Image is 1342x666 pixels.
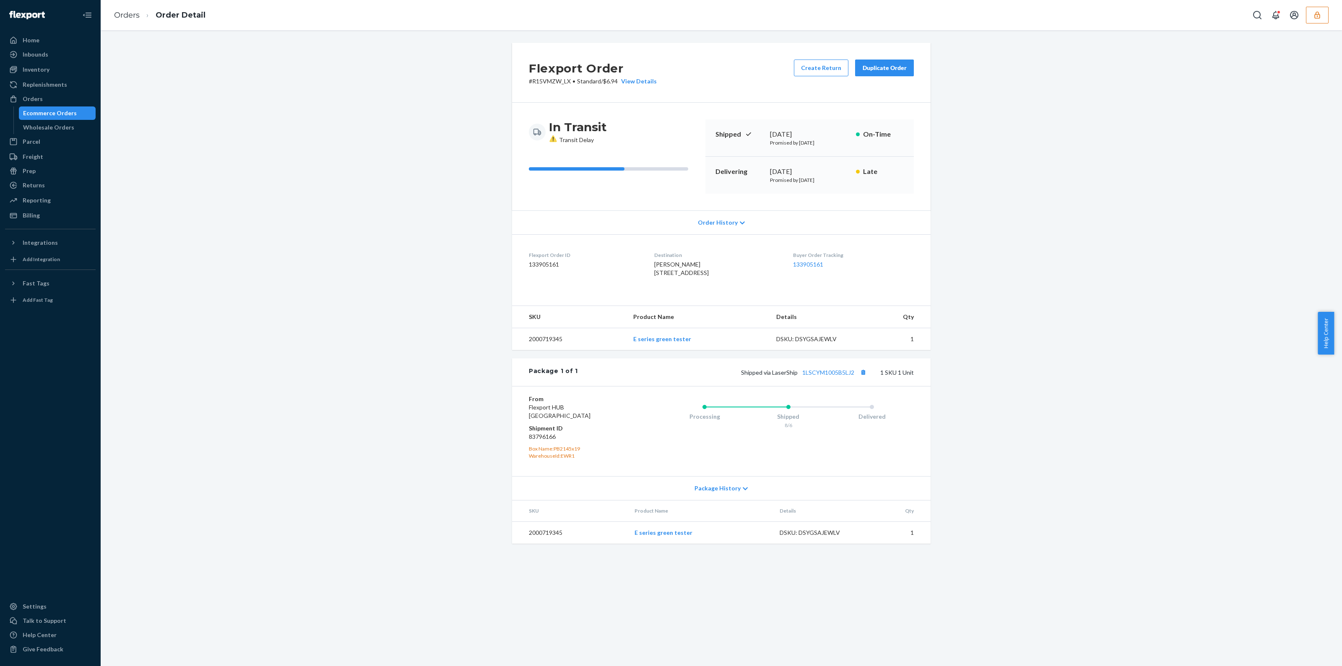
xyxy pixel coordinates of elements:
div: Prep [23,167,36,175]
div: Replenishments [23,80,67,89]
div: DSKU: DSYGSAJEWLV [776,335,855,343]
button: Open account menu [1286,7,1303,23]
td: 1 [865,521,931,544]
button: Create Return [794,60,848,76]
span: Flexport HUB [GEOGRAPHIC_DATA] [529,404,590,419]
p: Delivering [715,167,763,176]
div: Help Center [23,631,57,639]
button: Copy tracking number [858,367,869,378]
button: Close Navigation [79,7,96,23]
button: View Details [618,77,657,86]
dd: 83796166 [529,433,629,441]
div: Integrations [23,238,58,247]
div: Orders [23,95,43,103]
span: Transit Delay [549,136,594,143]
div: Shipped [746,412,830,421]
a: Add Integration [5,253,96,266]
a: Freight [5,150,96,163]
a: Order Detail [156,10,205,20]
a: E series green tester [633,335,691,342]
div: Freight [23,153,43,161]
dd: 133905161 [529,260,641,269]
div: Duplicate Order [862,64,907,72]
a: E series green tester [635,529,692,536]
button: Open Search Box [1249,7,1266,23]
dt: Shipment ID [529,424,629,433]
h3: In Transit [549,119,607,135]
td: 2000719345 [512,521,628,544]
button: Integrations [5,236,96,249]
div: Wholesale Orders [23,123,74,132]
span: Shipped via LaserShip [741,369,869,376]
a: Replenishments [5,78,96,91]
a: Settings [5,600,96,613]
span: Package History [694,484,741,492]
span: • [572,78,575,85]
a: Help Center [5,628,96,642]
div: DSKU: DSYGSAJEWLV [780,529,858,537]
a: Add Fast Tag [5,293,96,307]
ol: breadcrumbs [107,3,212,28]
dt: Buyer Order Tracking [793,251,914,259]
span: Order History [698,218,738,227]
div: [DATE] [770,130,849,139]
div: Fast Tags [23,279,49,288]
a: Orders [114,10,140,20]
a: Home [5,34,96,47]
dt: Flexport Order ID [529,251,641,259]
th: Details [773,500,865,521]
p: Promised by [DATE] [770,176,849,184]
div: Parcel [23,137,40,146]
div: Returns [23,181,45,189]
th: Details [770,306,862,328]
div: Home [23,36,39,44]
div: Inventory [23,65,49,74]
th: Qty [865,500,931,521]
div: 8/6 [746,422,830,429]
div: Ecommerce Orders [23,109,77,117]
a: 133905161 [793,261,823,268]
h2: Flexport Order [529,60,657,77]
a: Inventory [5,63,96,76]
div: Billing [23,211,40,220]
iframe: Opens a widget where you can chat to one of our agents [1289,641,1334,662]
td: 2000719345 [512,328,627,350]
div: [DATE] [770,167,849,176]
a: Ecommerce Orders [19,106,96,120]
button: Duplicate Order [855,60,914,76]
a: Billing [5,209,96,222]
dt: From [529,395,629,403]
button: Help Center [1318,312,1334,355]
button: Open notifications [1267,7,1284,23]
button: Fast Tags [5,277,96,290]
div: Reporting [23,196,51,205]
a: Parcel [5,135,96,148]
div: Package 1 of 1 [529,367,578,378]
span: [PERSON_NAME] [STREET_ADDRESS] [654,261,709,276]
p: Shipped [715,130,763,139]
a: 1LSCYM1005B5LJ2 [802,369,854,376]
img: Flexport logo [9,11,45,19]
th: Qty [861,306,931,328]
th: SKU [512,500,628,521]
p: Late [863,167,904,176]
th: Product Name [628,500,773,521]
button: Talk to Support [5,614,96,627]
p: On-Time [863,130,904,139]
div: Processing [663,412,746,421]
p: Promised by [DATE] [770,139,849,146]
div: Delivered [830,412,914,421]
th: SKU [512,306,627,328]
div: WarehouseId: EWR1 [529,452,629,459]
a: Wholesale Orders [19,121,96,134]
a: Prep [5,164,96,178]
div: Settings [23,602,47,611]
div: Talk to Support [23,617,66,625]
div: Give Feedback [23,645,63,653]
div: Add Integration [23,256,60,263]
a: Reporting [5,194,96,207]
div: Inbounds [23,50,48,59]
dt: Destination [654,251,779,259]
div: Box Name: PB2145x19 [529,445,629,452]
